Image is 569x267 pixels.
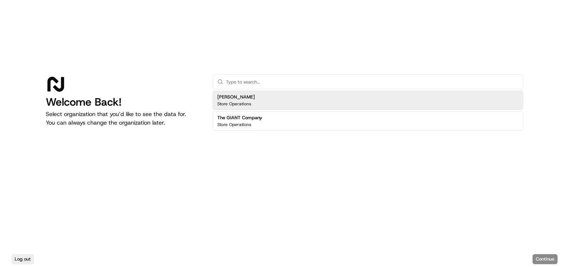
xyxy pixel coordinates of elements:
div: Suggestions [213,89,523,132]
h2: [PERSON_NAME] [217,94,255,100]
h1: Welcome Back! [46,96,201,109]
input: Type to search... [226,75,519,89]
p: Store Operations [217,101,251,107]
p: Select organization that you’d like to see the data for. You can always change the organization l... [46,110,201,127]
h2: The GIANT Company [217,115,262,121]
button: Log out [11,254,34,264]
p: Store Operations [217,122,251,127]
